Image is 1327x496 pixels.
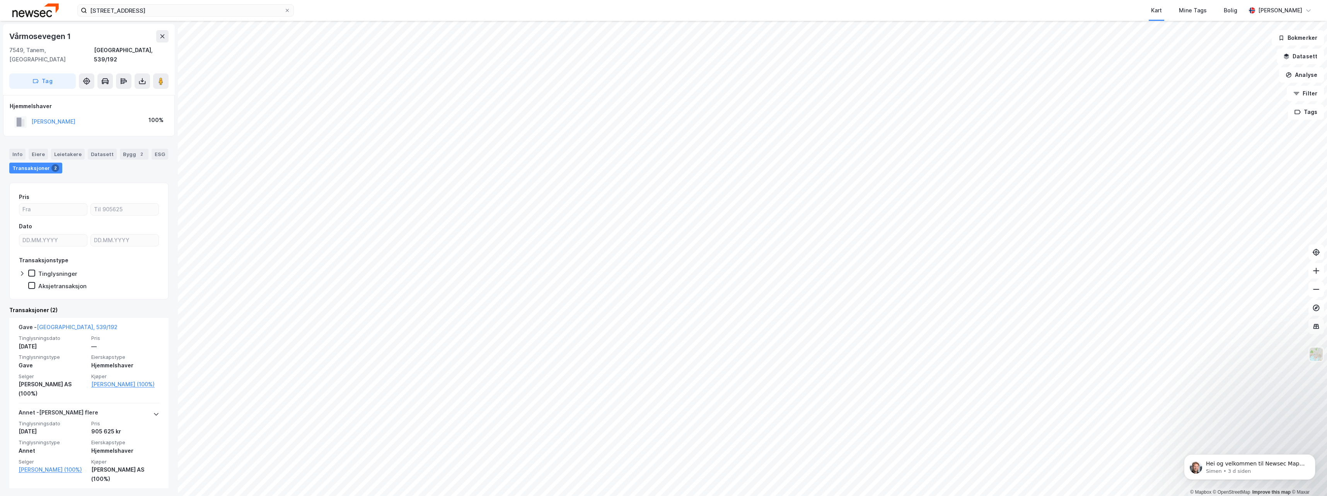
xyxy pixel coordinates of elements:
[1213,489,1250,495] a: OpenStreetMap
[38,282,87,290] div: Aksjetransaksjon
[148,116,164,125] div: 100%
[19,354,87,360] span: Tinglysningstype
[38,270,77,277] div: Tinglysninger
[19,465,87,474] a: [PERSON_NAME] (100%)
[19,192,29,202] div: Pris
[138,150,145,158] div: 2
[19,335,87,341] span: Tinglysningsdato
[19,256,68,265] div: Transaksjonstype
[1287,86,1324,101] button: Filter
[91,335,159,341] span: Pris
[19,361,87,370] div: Gave
[1172,438,1327,492] iframe: Intercom notifications melding
[19,439,87,446] span: Tinglysningstype
[91,234,159,246] input: DD.MM.YYYY
[9,149,26,160] div: Info
[91,373,159,380] span: Kjøper
[19,380,87,398] div: [PERSON_NAME] AS (100%)
[1277,49,1324,64] button: Datasett
[1252,489,1291,495] a: Improve this map
[51,164,59,172] div: 2
[91,420,159,427] span: Pris
[19,408,98,420] div: Annet - [PERSON_NAME] flere
[19,427,87,436] div: [DATE]
[19,234,87,246] input: DD.MM.YYYY
[91,361,159,370] div: Hjemmelshaver
[19,342,87,351] div: [DATE]
[19,446,87,455] div: Annet
[91,465,159,484] div: [PERSON_NAME] AS (100%)
[91,446,159,455] div: Hjemmelshaver
[91,342,159,351] div: —
[1258,6,1302,15] div: [PERSON_NAME]
[9,163,62,173] div: Transaksjoner
[9,30,72,42] div: Vårmosevegen 1
[91,427,159,436] div: 905 625 kr
[1288,104,1324,120] button: Tags
[9,46,94,64] div: 7549, Tanem, [GEOGRAPHIC_DATA]
[1309,347,1324,362] img: Z
[19,420,87,427] span: Tinglysningsdato
[1151,6,1162,15] div: Kart
[12,3,59,17] img: newsec-logo.f6e21ccffca1b3a03d2d.png
[87,5,284,16] input: Søk på adresse, matrikkel, gårdeiere, leietakere eller personer
[19,222,32,231] div: Dato
[152,149,168,160] div: ESG
[1279,67,1324,83] button: Analyse
[88,149,117,160] div: Datasett
[1179,6,1207,15] div: Mine Tags
[1224,6,1237,15] div: Bolig
[1272,30,1324,46] button: Bokmerker
[91,439,159,446] span: Eierskapstype
[19,459,87,465] span: Selger
[19,323,118,335] div: Gave -
[94,46,169,64] div: [GEOGRAPHIC_DATA], 539/192
[120,149,148,160] div: Bygg
[10,102,168,111] div: Hjemmelshaver
[1190,489,1211,495] a: Mapbox
[37,324,118,330] a: [GEOGRAPHIC_DATA], 539/192
[51,149,85,160] div: Leietakere
[9,73,76,89] button: Tag
[91,380,159,389] a: [PERSON_NAME] (100%)
[29,149,48,160] div: Eiere
[91,459,159,465] span: Kjøper
[19,204,87,215] input: Fra
[9,306,169,315] div: Transaksjoner (2)
[91,354,159,360] span: Eierskapstype
[19,373,87,380] span: Selger
[91,204,159,215] input: Til 905625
